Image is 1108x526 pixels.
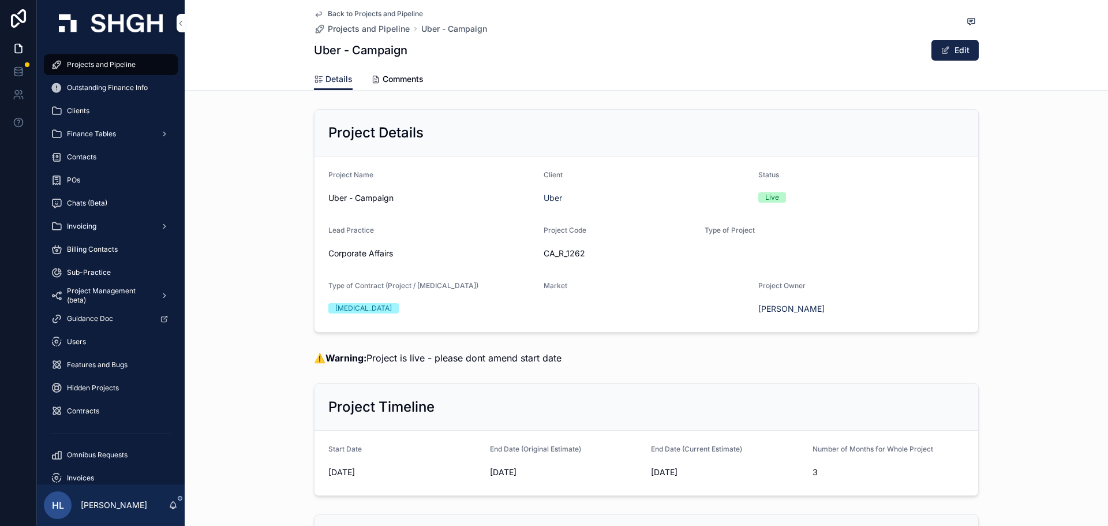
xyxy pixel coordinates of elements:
p: [PERSON_NAME] [81,499,147,511]
span: CA_R_1262 [544,248,696,259]
a: Uber - Campaign [421,23,487,35]
span: Start Date [328,445,362,453]
span: Users [67,337,86,346]
span: Sub-Practice [67,268,111,277]
a: Projects and Pipeline [44,54,178,75]
span: POs [67,176,80,185]
a: Omnibus Requests [44,445,178,465]
a: Details [314,69,353,91]
a: Uber [544,192,562,204]
span: [DATE] [328,467,481,478]
span: Finance Tables [67,129,116,139]
a: Project Management (beta) [44,285,178,306]
span: Details [325,73,353,85]
span: Uber - Campaign [328,192,534,204]
span: Corporate Affairs [328,248,393,259]
span: Market [544,281,567,290]
span: Chats (Beta) [67,199,107,208]
strong: Warning: [325,352,366,364]
span: Project Owner [758,281,806,290]
span: Hidden Projects [67,383,119,393]
span: [DATE] [651,467,803,478]
div: [MEDICAL_DATA] [335,303,392,314]
span: Project Name [328,170,373,179]
span: Number of Months for Whole Project [813,445,933,453]
div: scrollable content [37,46,185,484]
span: ⚠️ Project is live - please dont amend start date [314,352,562,364]
span: Projects and Pipeline [328,23,410,35]
span: Contracts [67,406,99,416]
span: [DATE] [490,467,642,478]
span: Invoicing [67,222,96,231]
span: Invoices [67,473,94,483]
span: Type of Project [705,226,755,234]
span: Projects and Pipeline [67,60,136,69]
span: Omnibus Requests [67,450,128,460]
span: Comments [383,73,424,85]
a: POs [44,170,178,191]
span: Status [758,170,779,179]
span: Client [544,170,563,179]
span: Outstanding Finance Info [67,83,148,92]
span: Guidance Doc [67,314,113,323]
a: Billing Contacts [44,239,178,260]
a: [PERSON_NAME] [758,303,825,315]
a: Outstanding Finance Info [44,77,178,98]
h2: Project Timeline [328,398,435,416]
a: Features and Bugs [44,355,178,375]
a: Contacts [44,147,178,167]
a: Back to Projects and Pipeline [314,9,423,18]
a: Contracts [44,401,178,421]
a: Hidden Projects [44,378,178,398]
h1: Uber - Campaign [314,42,407,58]
span: Billing Contacts [67,245,118,254]
span: Project Code [544,226,586,234]
span: Features and Bugs [67,360,128,370]
a: Users [44,331,178,352]
a: Invoicing [44,216,178,237]
span: Lead Practice [328,226,374,234]
a: Projects and Pipeline [314,23,410,35]
a: Guidance Doc [44,308,178,329]
div: Live [765,192,779,203]
span: Contacts [67,152,96,162]
a: Finance Tables [44,124,178,144]
span: Project Management (beta) [67,286,151,305]
span: HL [52,498,64,512]
a: Clients [44,100,178,121]
span: 3 [813,467,965,478]
span: End Date (Current Estimate) [651,445,742,453]
a: Invoices [44,468,178,488]
h2: Project Details [328,124,424,142]
a: Chats (Beta) [44,193,178,214]
button: Edit [931,40,979,61]
a: Comments [371,69,424,92]
span: End Date (Original Estimate) [490,445,581,453]
span: Type of Contract (Project / [MEDICAL_DATA]) [328,281,478,290]
span: Clients [67,106,89,115]
img: App logo [59,14,163,32]
span: Back to Projects and Pipeline [328,9,423,18]
a: Sub-Practice [44,262,178,283]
